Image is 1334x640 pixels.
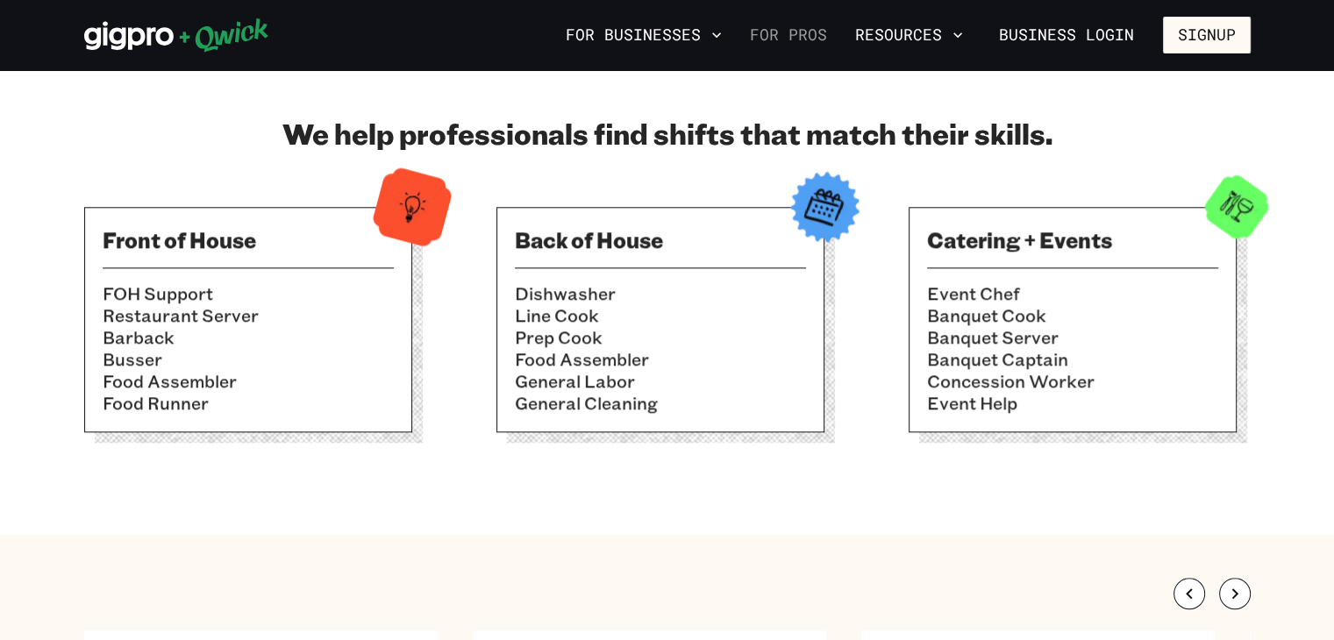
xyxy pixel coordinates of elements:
[103,282,394,304] li: FOH Support
[103,225,394,253] h3: Front of House
[927,225,1218,253] h3: Catering + Events
[927,370,1218,392] li: Concession Worker
[515,304,806,326] li: Line Cook
[927,326,1218,348] li: Banquet Server
[927,392,1218,414] li: Event Help
[84,116,1251,151] h2: We help professionals find shifts that match their skills.
[1163,17,1251,53] button: Signup
[515,370,806,392] li: General Labor
[927,282,1218,304] li: Event Chef
[103,326,394,348] li: Barback
[515,392,806,414] li: General Cleaning
[927,304,1218,326] li: Banquet Cook
[515,326,806,348] li: Prep Cook
[103,392,394,414] li: Food Runner
[743,20,834,50] a: For Pros
[515,348,806,370] li: Food Assembler
[515,282,806,304] li: Dishwasher
[984,17,1149,53] a: Business Login
[103,370,394,392] li: Food Assembler
[103,348,394,370] li: Busser
[927,348,1218,370] li: Banquet Captain
[515,225,806,253] h3: Back of House
[559,20,729,50] button: For Businesses
[103,304,394,326] li: Restaurant Server
[848,20,970,50] button: Resources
